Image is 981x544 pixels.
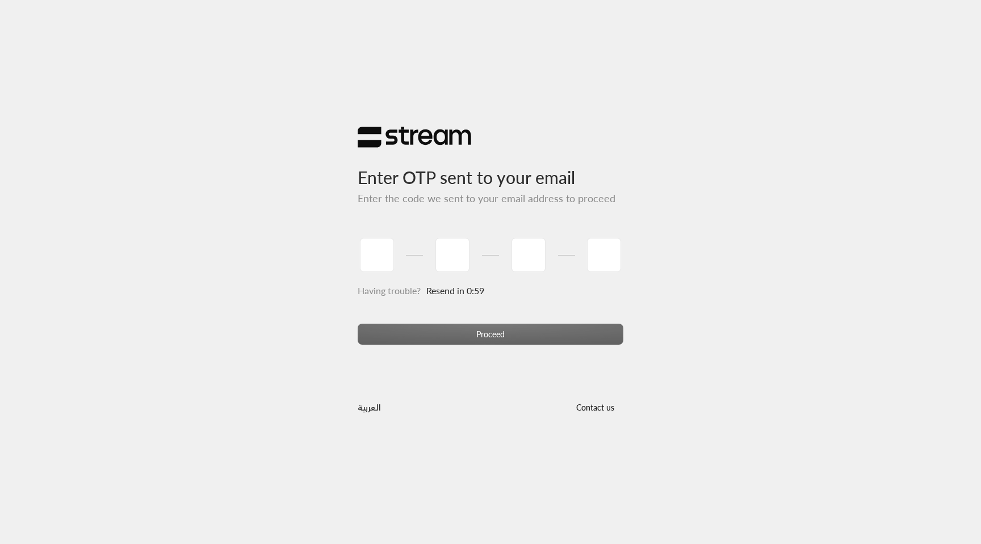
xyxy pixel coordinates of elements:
a: Contact us [567,403,623,412]
img: Stream Logo [358,126,471,148]
h5: Enter the code we sent to your email address to proceed [358,193,623,205]
span: Resend in 0:59 [426,285,484,296]
a: العربية [358,396,381,417]
button: Contact us [567,396,623,417]
span: Having trouble? [358,285,421,296]
h3: Enter OTP sent to your email [358,148,623,187]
